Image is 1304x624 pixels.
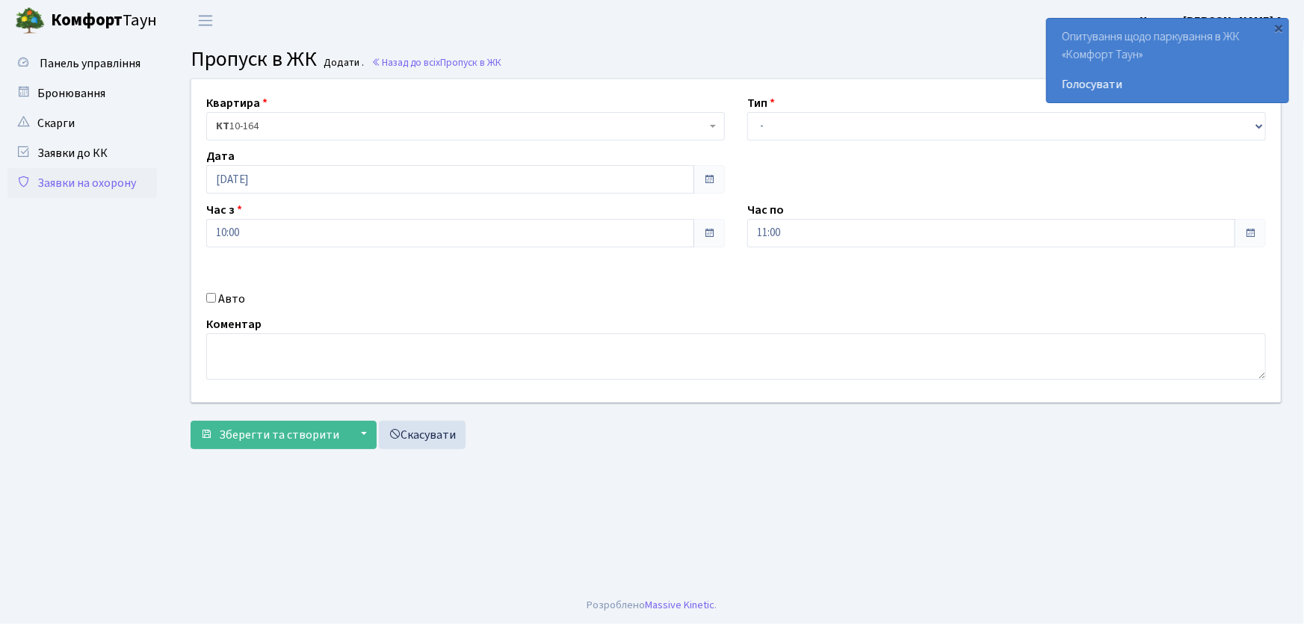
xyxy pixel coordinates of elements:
[7,78,157,108] a: Бронювання
[206,147,235,165] label: Дата
[371,55,501,69] a: Назад до всіхПропуск в ЖК
[7,138,157,168] a: Заявки до КК
[187,8,224,33] button: Переключити навігацію
[216,119,706,134] span: <b>КТ</b>&nbsp;&nbsp;&nbsp;&nbsp;10-164
[15,6,45,36] img: logo.png
[206,315,262,333] label: Коментар
[587,597,717,614] div: Розроблено .
[206,201,242,219] label: Час з
[440,55,501,69] span: Пропуск в ЖК
[218,290,245,308] label: Авто
[219,427,339,443] span: Зберегти та створити
[191,421,349,449] button: Зберегти та створити
[51,8,123,32] b: Комфорт
[1140,12,1286,30] a: Цитрус [PERSON_NAME] А.
[206,94,268,112] label: Квартира
[379,421,466,449] a: Скасувати
[1047,19,1288,102] div: Опитування щодо паркування в ЖК «Комфорт Таун»
[7,108,157,138] a: Скарги
[1272,20,1287,35] div: ×
[206,112,725,140] span: <b>КТ</b>&nbsp;&nbsp;&nbsp;&nbsp;10-164
[7,49,157,78] a: Панель управління
[51,8,157,34] span: Таун
[7,168,157,198] a: Заявки на охорону
[1140,13,1286,29] b: Цитрус [PERSON_NAME] А.
[191,44,317,74] span: Пропуск в ЖК
[646,597,715,613] a: Massive Kinetic
[321,57,365,69] small: Додати .
[747,94,775,112] label: Тип
[216,119,229,134] b: КТ
[747,201,784,219] label: Час по
[1062,75,1273,93] a: Голосувати
[40,55,140,72] span: Панель управління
